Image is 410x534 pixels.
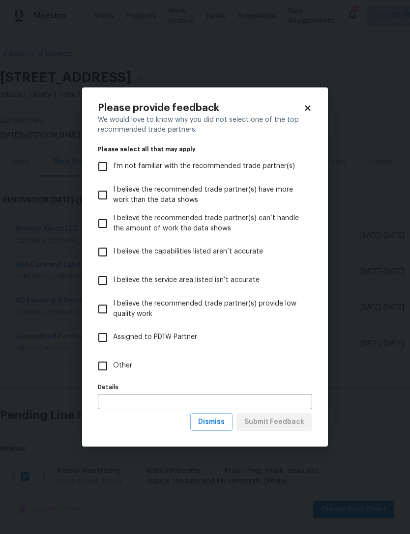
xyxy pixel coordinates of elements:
[98,384,312,390] label: Details
[98,146,312,152] legend: Please select all that may apply
[190,413,233,431] button: Dismiss
[113,247,263,257] span: I believe the capabilities listed aren’t accurate
[198,416,225,428] span: Dismiss
[113,161,295,171] span: I’m not familiar with the recommended trade partner(s)
[113,213,304,234] span: I believe the recommended trade partner(s) can’t handle the amount of work the data shows
[98,115,312,135] div: We would love to know why you did not select one of the top recommended trade partners.
[113,275,260,285] span: I believe the service area listed isn’t accurate
[113,361,132,371] span: Other
[113,299,304,319] span: I believe the recommended trade partner(s) provide low quality work
[98,103,303,113] h2: Please provide feedback
[113,332,197,342] span: Assigned to PD1W Partner
[113,185,304,205] span: I believe the recommended trade partner(s) have more work than the data shows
